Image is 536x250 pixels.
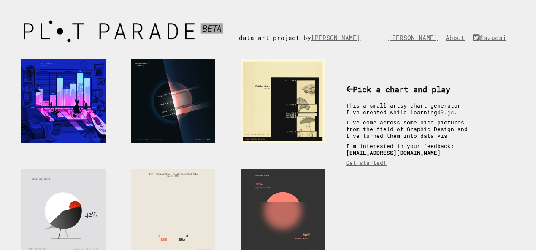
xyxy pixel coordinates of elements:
[346,142,477,156] p: I'm interested in your feedback:
[346,149,441,156] b: [EMAIL_ADDRESS][DOMAIN_NAME]
[446,34,469,42] a: About
[346,159,387,166] a: Get started!
[437,109,454,116] a: d3.js
[346,102,477,116] p: This a small artsy chart generator I've created while learning .
[473,34,511,42] a: @szucsi
[346,119,477,139] p: I've come across some nice pictures from the field of Graphic Design and I've turned them into da...
[388,34,442,42] a: [PERSON_NAME]
[346,84,477,94] h3: Pick a chart and play
[311,34,365,42] a: [PERSON_NAME]
[239,17,373,42] div: data art project by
